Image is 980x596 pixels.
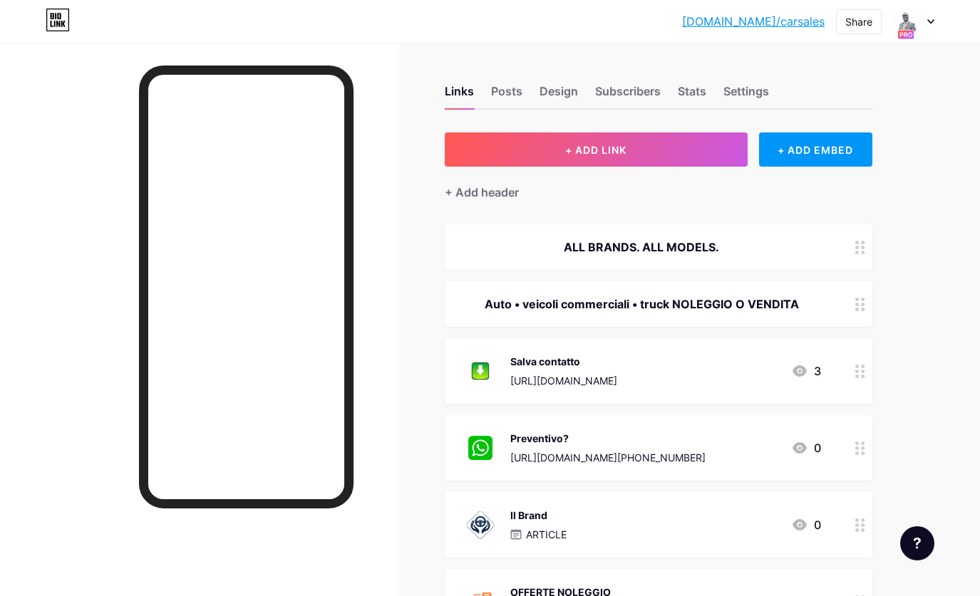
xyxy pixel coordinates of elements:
[791,516,821,533] div: 0
[491,83,522,108] div: Posts
[723,83,769,108] div: Settings
[682,13,825,30] a: [DOMAIN_NAME]/carsales
[462,352,499,390] img: Salva contatto
[595,83,661,108] div: Subscribers
[445,132,748,167] button: + ADD LINK
[510,508,567,523] div: Il Brand
[462,296,821,313] div: Auto • veicoli commerciali • truck NOLEGGIO O VENDITA
[565,144,626,156] span: + ADD LINK
[845,14,872,29] div: Share
[759,132,872,167] div: + ADD EMBED
[892,8,919,35] img: quicknfc
[510,373,617,388] div: [URL][DOMAIN_NAME]
[678,83,706,108] div: Stats
[462,429,499,466] img: Preventivo?
[510,450,706,465] div: [URL][DOMAIN_NAME][PHONE_NUMBER]
[526,527,567,542] p: ARTICLE
[462,506,499,543] img: Il Brand
[791,362,821,380] div: 3
[462,239,821,256] div: ALL BRANDS. ALL MODELS.
[540,83,578,108] div: Design
[445,83,474,108] div: Links
[445,184,519,201] div: + Add header
[510,354,617,369] div: Salva contatto
[510,431,706,446] div: Preventivo?
[791,439,821,456] div: 0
